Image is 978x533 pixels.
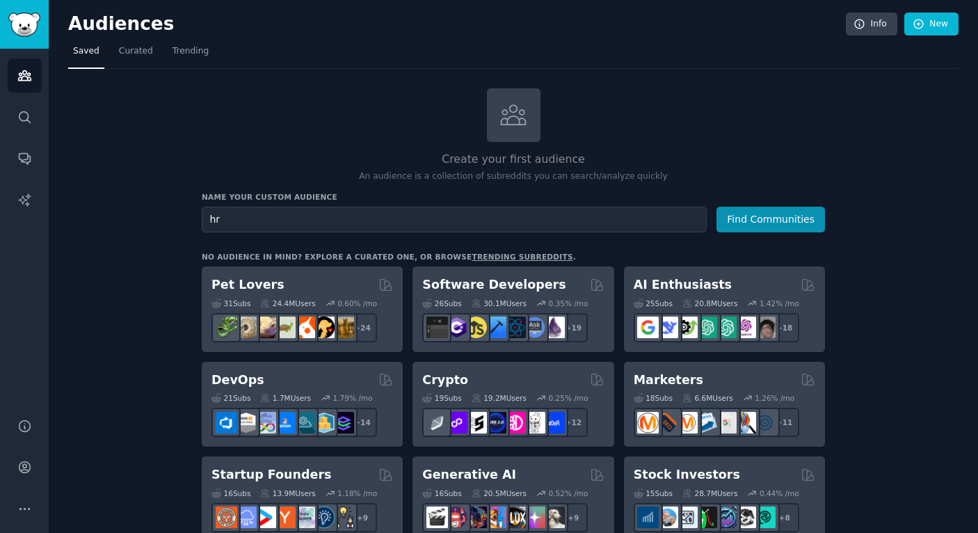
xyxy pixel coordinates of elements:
[216,317,237,338] img: herpetology
[524,412,545,433] img: CryptoNews
[696,317,717,338] img: chatgpt_promptDesign
[426,317,448,338] img: software
[68,13,846,35] h2: Audiences
[294,412,315,433] img: platformengineering
[255,317,276,338] img: leopardgeckos
[465,317,487,338] img: learnjavascript
[426,412,448,433] img: ethfinance
[735,412,756,433] img: MarketingResearch
[716,207,825,232] button: Find Communities
[549,488,588,498] div: 0.52 % /mo
[485,412,506,433] img: web3
[682,488,737,498] div: 28.7M Users
[446,412,467,433] img: 0xPolygon
[260,299,315,308] div: 24.4M Users
[770,313,799,342] div: + 18
[337,299,377,308] div: 0.60 % /mo
[549,393,588,403] div: 0.25 % /mo
[426,507,448,528] img: aivideo
[696,507,717,528] img: Trading
[543,317,565,338] img: elixir
[504,412,526,433] img: defiblockchain
[260,488,315,498] div: 13.9M Users
[202,192,825,202] h3: Name your custom audience
[202,151,825,168] h2: Create your first audience
[485,507,506,528] img: sdforall
[333,393,373,403] div: 1.79 % /mo
[637,317,659,338] img: GoogleGeminiAI
[348,313,377,342] div: + 24
[524,507,545,528] img: starryai
[755,393,794,403] div: 1.26 % /mo
[446,317,467,338] img: csharp
[472,253,572,261] a: trending subreddits
[422,466,516,484] h2: Generative AI
[274,317,296,338] img: turtle
[168,40,214,69] a: Trending
[211,466,331,484] h2: Startup Founders
[422,372,468,389] h2: Crypto
[337,488,377,498] div: 1.18 % /mo
[559,408,588,437] div: + 12
[332,317,354,338] img: dogbreed
[634,466,740,484] h2: Stock Investors
[735,507,756,528] img: swingtrading
[676,507,698,528] img: Forex
[313,317,335,338] img: PetAdvice
[696,412,717,433] img: Emailmarketing
[634,372,703,389] h2: Marketers
[235,507,257,528] img: SaaS
[313,507,335,528] img: Entrepreneurship
[313,412,335,433] img: aws_cdk
[524,317,545,338] img: AskComputerScience
[211,276,284,294] h2: Pet Lovers
[715,317,737,338] img: chatgpt_prompts_
[657,317,678,338] img: DeepSeek
[422,276,566,294] h2: Software Developers
[348,503,377,532] div: + 9
[332,507,354,528] img: growmybusiness
[211,488,250,498] div: 16 Sub s
[465,507,487,528] img: deepdream
[472,299,527,308] div: 30.1M Users
[119,45,153,58] span: Curated
[235,317,257,338] img: ballpython
[559,503,588,532] div: + 9
[422,488,461,498] div: 16 Sub s
[682,393,733,403] div: 6.6M Users
[202,170,825,183] p: An audience is a collection of subreddits you can search/analyze quickly
[202,252,576,262] div: No audience in mind? Explore a curated one, or browse .
[235,412,257,433] img: AWS_Certified_Experts
[202,207,707,232] input: Pick a short name, like "Digital Marketers" or "Movie-Goers"
[446,507,467,528] img: dalle2
[715,507,737,528] img: StocksAndTrading
[559,313,588,342] div: + 19
[211,372,264,389] h2: DevOps
[422,393,461,403] div: 19 Sub s
[754,317,776,338] img: ArtificalIntelligence
[294,507,315,528] img: indiehackers
[637,412,659,433] img: content_marketing
[754,507,776,528] img: technicalanalysis
[715,412,737,433] img: googleads
[634,276,732,294] h2: AI Enthusiasts
[255,507,276,528] img: startup
[274,507,296,528] img: ycombinator
[68,40,104,69] a: Saved
[485,317,506,338] img: iOSProgramming
[657,507,678,528] img: ValueInvesting
[73,45,99,58] span: Saved
[211,299,250,308] div: 31 Sub s
[465,412,487,433] img: ethstaker
[472,488,527,498] div: 20.5M Users
[332,412,354,433] img: PlatformEngineers
[8,13,40,37] img: GummySearch logo
[114,40,158,69] a: Curated
[216,412,237,433] img: azuredevops
[216,507,237,528] img: EntrepreneurRideAlong
[348,408,377,437] div: + 14
[294,317,315,338] img: cockatiel
[211,393,250,403] div: 21 Sub s
[634,299,673,308] div: 25 Sub s
[543,507,565,528] img: DreamBooth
